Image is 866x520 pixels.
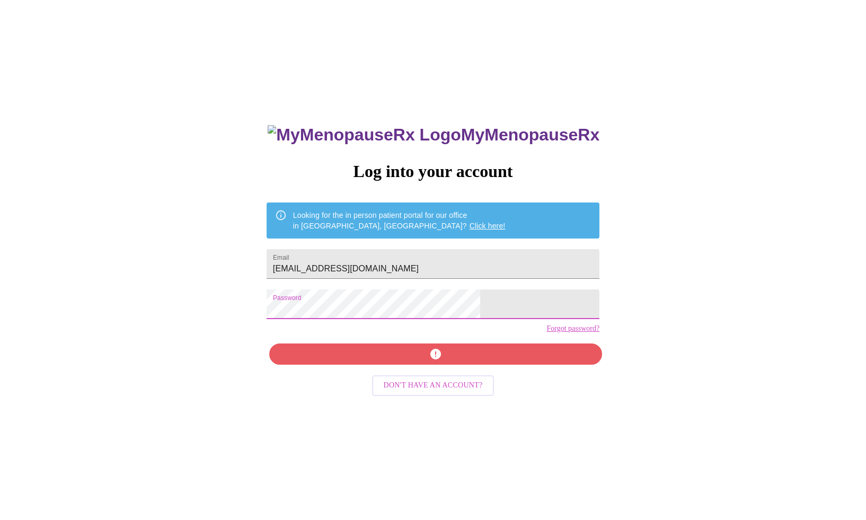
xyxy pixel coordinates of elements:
[546,324,599,333] a: Forgot password?
[267,162,599,181] h3: Log into your account
[268,125,461,145] img: MyMenopauseRx Logo
[293,206,506,235] div: Looking for the in person patient portal for our office in [GEOGRAPHIC_DATA], [GEOGRAPHIC_DATA]?
[470,222,506,230] a: Click here!
[372,375,494,396] button: Don't have an account?
[384,379,483,392] span: Don't have an account?
[268,125,599,145] h3: MyMenopauseRx
[369,380,497,389] a: Don't have an account?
